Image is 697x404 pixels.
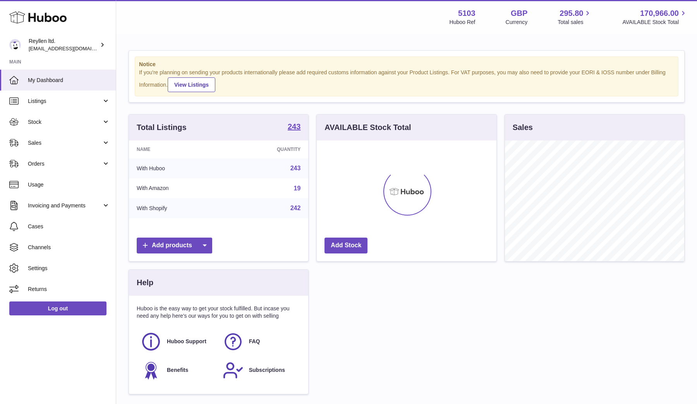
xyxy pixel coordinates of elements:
span: Orders [28,160,102,168]
a: Add Stock [324,238,367,253]
a: View Listings [168,77,215,92]
span: [EMAIL_ADDRESS][DOMAIN_NAME] [29,45,114,51]
th: Quantity [227,140,309,158]
span: Benefits [167,366,188,374]
a: 242 [290,205,301,211]
td: With Shopify [129,198,227,218]
img: reyllen@reyllen.com [9,39,21,51]
span: My Dashboard [28,77,110,84]
span: 295.80 [560,8,583,19]
a: Benefits [141,360,215,381]
span: Cases [28,223,110,230]
span: Subscriptions [249,366,285,374]
span: Listings [28,98,102,105]
a: 243 [288,123,300,132]
span: Returns [28,286,110,293]
strong: Notice [139,61,674,68]
span: Sales [28,139,102,147]
a: 19 [294,185,301,192]
span: Channels [28,244,110,251]
span: FAQ [249,338,260,345]
div: Huboo Ref [450,19,476,26]
strong: 243 [288,123,300,130]
strong: GBP [511,8,527,19]
div: Currency [506,19,528,26]
span: AVAILABLE Stock Total [622,19,688,26]
td: With Amazon [129,178,227,199]
div: If you're planning on sending your products internationally please add required customs informati... [139,69,674,92]
p: Huboo is the easy way to get your stock fulfilled. But incase you need any help here's our ways f... [137,305,300,320]
span: Invoicing and Payments [28,202,102,209]
span: 170,966.00 [640,8,679,19]
span: Settings [28,265,110,272]
strong: 5103 [458,8,476,19]
a: 243 [290,165,301,171]
a: 170,966.00 AVAILABLE Stock Total [622,8,688,26]
th: Name [129,140,227,158]
a: Subscriptions [223,360,297,381]
h3: Help [137,277,153,288]
a: Huboo Support [141,331,215,352]
span: Stock [28,118,102,126]
td: With Huboo [129,158,227,178]
h3: Total Listings [137,122,187,133]
a: Log out [9,301,106,315]
span: Huboo Support [167,338,206,345]
a: Add products [137,238,212,253]
h3: Sales [513,122,533,133]
h3: AVAILABLE Stock Total [324,122,411,133]
span: Total sales [558,19,592,26]
a: 295.80 Total sales [558,8,592,26]
span: Usage [28,181,110,188]
div: Reyllen ltd. [29,38,98,52]
a: FAQ [223,331,297,352]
